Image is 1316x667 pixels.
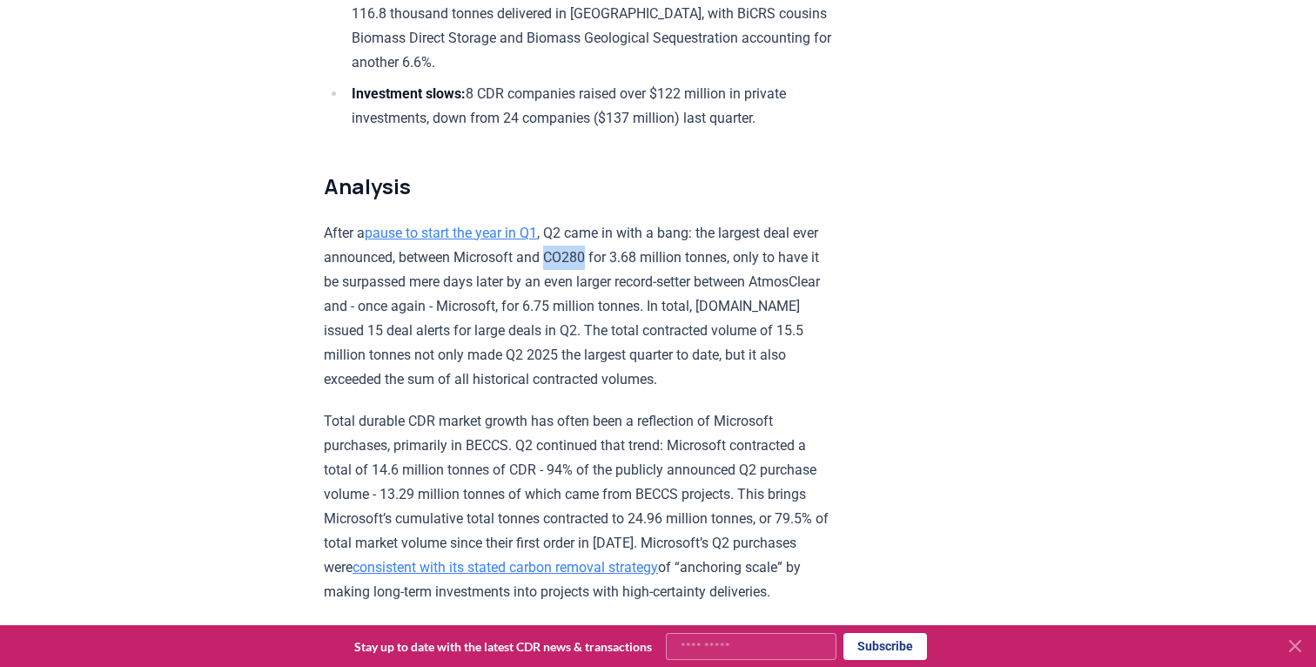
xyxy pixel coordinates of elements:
[346,82,833,131] li: 8 CDR companies raised over $122 million in private investments, down from 24 companies ($137 mil...
[365,225,537,241] a: pause to start the year in Q1
[352,85,466,102] strong: Investment slows:
[324,409,833,604] p: Total durable CDR market growth has often been a reflection of Microsoft purchases, primarily in ...
[324,172,833,200] h2: Analysis
[324,221,833,392] p: After a , Q2 came in with a bang: the largest deal ever announced, between Microsoft and CO280 fo...
[352,559,658,576] a: consistent with its stated carbon removal strategy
